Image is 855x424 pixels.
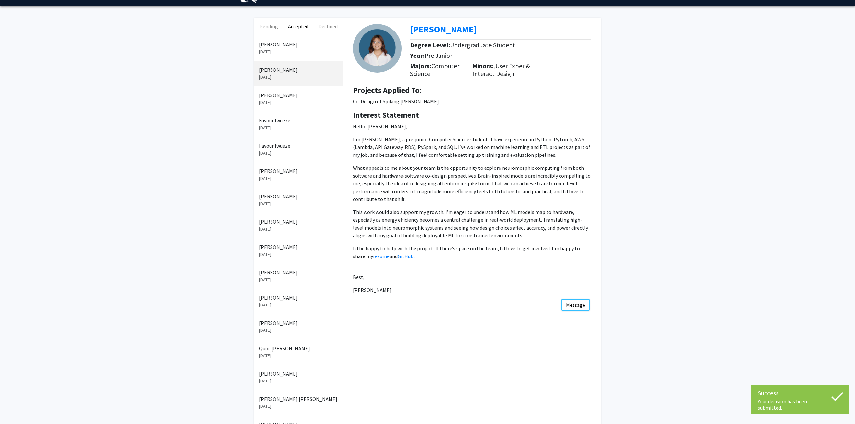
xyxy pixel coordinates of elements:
p: [DATE] [259,251,338,258]
p: Quoc [PERSON_NAME] [259,344,338,352]
iframe: Chat [5,395,28,419]
button: Accepted [283,18,313,35]
p: [PERSON_NAME] [259,41,338,48]
span: , [494,62,495,70]
p: Favour Iwueze [259,142,338,150]
p: [PERSON_NAME] [259,243,338,251]
p: [PERSON_NAME] [353,286,591,294]
p: [DATE] [259,403,338,410]
b: Interest Statement [353,110,419,120]
b: Year: [410,51,425,59]
p: Best, [353,273,591,281]
p: [DATE] [259,175,338,182]
b: [PERSON_NAME] [410,23,476,35]
b: Majors: [410,62,431,70]
p: [PERSON_NAME] [PERSON_NAME] [259,395,338,403]
span: Computer Science [410,62,459,78]
p: [PERSON_NAME] [259,294,338,302]
a: Opens in a new tab [410,23,476,35]
p: [PERSON_NAME] [259,167,338,175]
div: Success [758,388,842,398]
p: [DATE] [259,48,338,55]
div: Your decision has been submitted. [758,398,842,411]
b: Minors: [472,62,494,70]
p: [DATE] [259,378,338,384]
img: Profile Picture [353,24,402,73]
a: resume [373,253,390,259]
p: [DATE] [259,99,338,106]
b: Projects Applied To: [353,85,421,95]
p: This work would also support my growth. I’m eager to understand how ML models map to hardware, es... [353,208,591,239]
p: [PERSON_NAME] [259,193,338,200]
p: [DATE] [259,124,338,131]
p: I’m [PERSON_NAME], a pre-junior Computer Science student. I have experience in Python, PyTorch, A... [353,135,591,159]
p: Favour Iwueze [259,117,338,124]
p: [DATE] [259,150,338,156]
p: [PERSON_NAME] [259,91,338,99]
a: GitHub [398,253,414,259]
span: User Exper & Interact Design [472,62,530,78]
p: [DATE] [259,327,338,334]
span: Undergraduate Student [450,41,515,49]
button: Declined [313,18,343,35]
p: [DATE] [259,200,338,207]
b: Degree Level: [410,41,450,49]
p: [PERSON_NAME] [259,370,338,378]
p: I’d be happy to help with the project. If there’s space on the team, I’d love to get involved. I’... [353,244,591,260]
p: [PERSON_NAME] [259,66,338,74]
span: Pre Junior [425,51,452,59]
button: Pending [254,18,283,35]
p: [PERSON_NAME] [259,218,338,226]
p: Hello, [PERSON_NAME], [353,122,591,130]
p: [DATE] [259,276,338,283]
p: [PERSON_NAME] [259,268,338,276]
p: Co-Design of Spiking [PERSON_NAME] [353,97,591,105]
button: Message [561,299,590,311]
p: [DATE] [259,74,338,81]
p: What appeals to me about your team is the opportunity to explore neuromorphic computing from both... [353,164,591,203]
p: [DATE] [259,352,338,359]
p: [PERSON_NAME] [259,319,338,327]
p: [DATE] [259,302,338,308]
p: [DATE] [259,226,338,232]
